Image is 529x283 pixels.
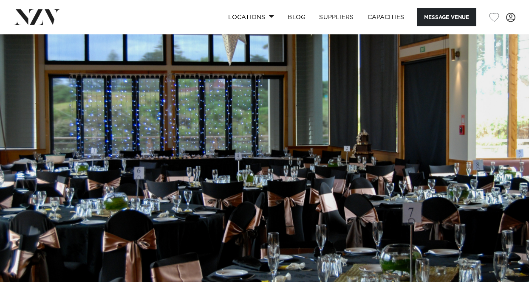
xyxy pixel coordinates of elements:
[417,8,476,26] button: Message Venue
[281,8,312,26] a: BLOG
[312,8,360,26] a: SUPPLIERS
[221,8,281,26] a: Locations
[14,9,60,25] img: nzv-logo.png
[361,8,411,26] a: Capacities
